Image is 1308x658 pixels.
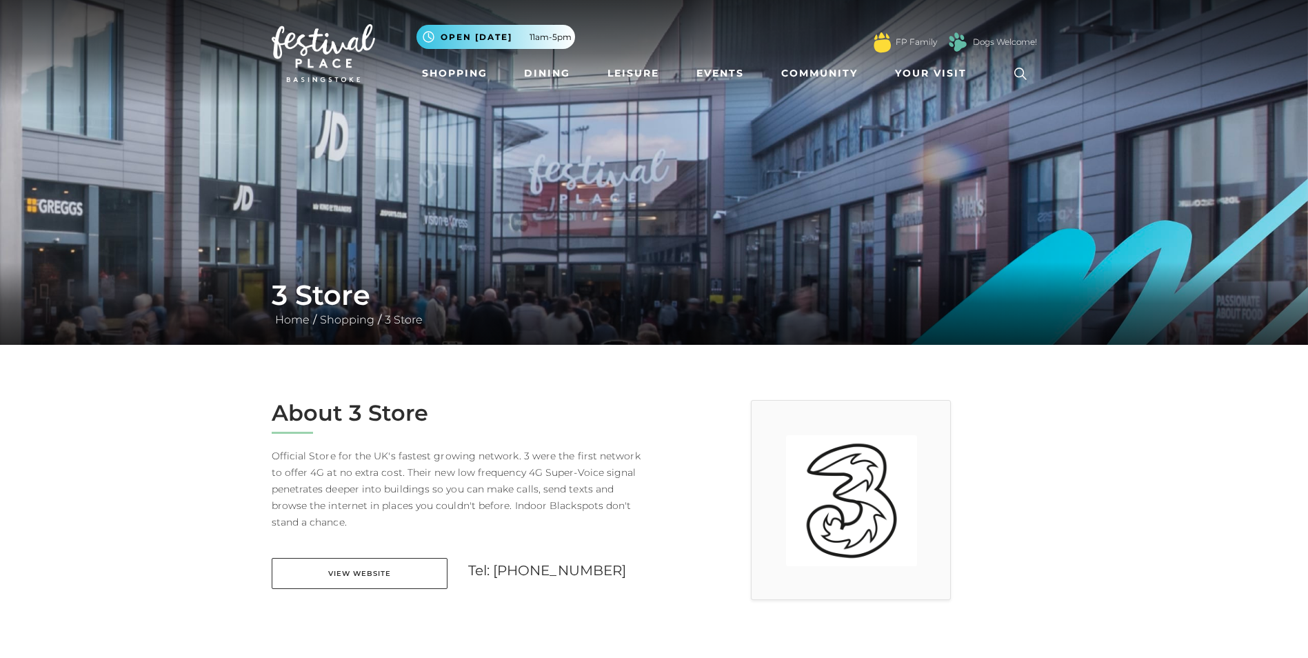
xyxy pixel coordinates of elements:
[776,61,863,86] a: Community
[316,313,378,326] a: Shopping
[416,25,575,49] button: Open [DATE] 11am-5pm
[602,61,665,86] a: Leisure
[272,24,375,82] img: Festival Place Logo
[530,31,572,43] span: 11am-5pm
[416,61,493,86] a: Shopping
[896,36,937,48] a: FP Family
[272,450,641,528] span: Official Store for the UK's fastest growing network. 3 were the first network to offer 4G at no e...
[441,31,512,43] span: Open [DATE]
[895,66,967,81] span: Your Visit
[272,313,313,326] a: Home
[272,558,447,589] a: View Website
[261,279,1047,328] div: / /
[381,313,426,326] a: 3 Store
[973,36,1037,48] a: Dogs Welcome!
[468,562,627,579] a: Tel: [PHONE_NUMBER]
[519,61,576,86] a: Dining
[691,61,749,86] a: Events
[889,61,979,86] a: Your Visit
[272,279,1037,312] h1: 3 Store
[272,400,644,426] h2: About 3 Store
